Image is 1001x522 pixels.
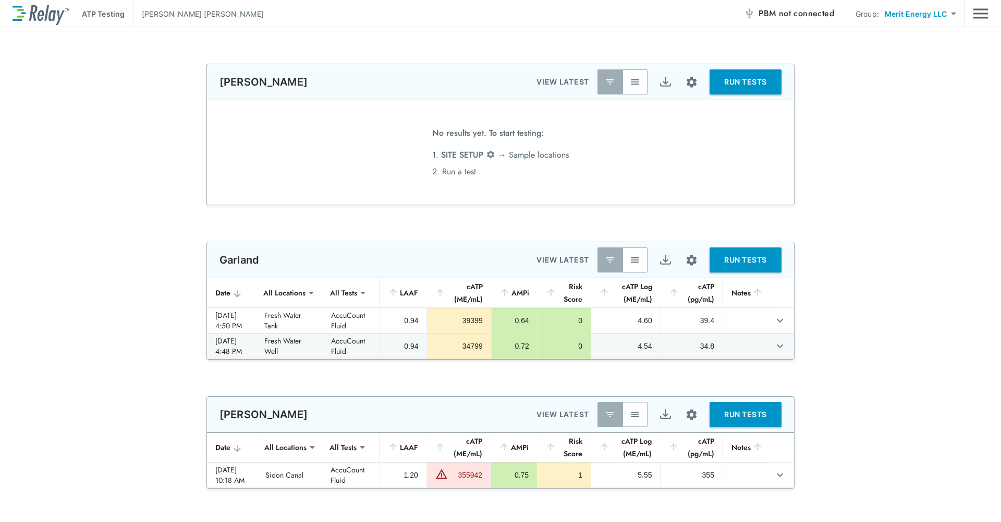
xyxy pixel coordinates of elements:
img: View All [630,77,640,87]
button: expand row [771,337,789,355]
img: Warning [435,468,448,480]
table: sticky table [207,433,794,488]
div: Notes [731,441,763,454]
div: 4.54 [600,341,652,351]
button: Main menu [973,4,988,23]
span: SITE SETUP [441,149,483,161]
span: not connected [779,7,834,19]
div: Risk Score [545,435,582,460]
img: Export Icon [659,76,672,89]
th: Date [207,278,256,308]
img: Offline Icon [744,8,754,19]
button: RUN TESTS [710,247,782,272]
div: 0 [546,315,582,326]
div: All Tests [322,437,364,458]
button: Site setup [678,401,705,429]
div: All Locations [256,282,313,303]
p: ATP Testing [82,8,125,19]
div: 0.94 [388,315,418,326]
div: 5.55 [600,470,652,480]
div: 34799 [435,341,482,351]
td: AccuCount Fluid [323,308,380,333]
p: [PERSON_NAME] [219,408,308,421]
img: Latest [605,409,615,420]
p: VIEW LATEST [536,254,589,266]
img: Settings Icon [685,76,698,89]
div: 0 [546,341,582,351]
div: 1.20 [388,470,418,480]
div: [DATE] 4:50 PM [215,310,248,331]
button: RUN TESTS [710,402,782,427]
button: expand row [771,466,789,484]
img: Latest [605,255,615,265]
li: 2. Run a test [432,163,569,180]
th: Date [207,433,257,462]
button: Export [653,402,678,427]
div: cATP Log (ME/mL) [599,280,652,305]
td: AccuCount Fluid [322,462,380,488]
img: Export Icon [659,408,672,421]
td: AccuCount Fluid [323,334,380,359]
img: Settings Icon [685,254,698,267]
div: 0.64 [500,315,529,326]
button: Export [653,247,678,272]
p: VIEW LATEST [536,76,589,88]
p: [PERSON_NAME] [PERSON_NAME] [142,8,264,19]
button: expand row [771,312,789,329]
div: cATP (ME/mL) [435,280,482,305]
span: PBM [759,6,834,21]
div: Notes [731,287,763,299]
div: 0.75 [499,470,529,480]
div: 0.94 [388,341,418,351]
div: cATP (ME/mL) [435,435,482,460]
div: cATP (pg/mL) [668,435,714,460]
iframe: Resource center [967,491,991,514]
button: PBM not connected [740,3,838,24]
img: Latest [605,77,615,87]
p: Group: [856,8,879,19]
div: 39.4 [669,315,714,326]
img: Settings Icon [685,408,698,421]
div: LAAF [388,441,418,454]
div: 0.72 [500,341,529,351]
td: Sidon Canal [257,462,322,488]
button: Export [653,69,678,94]
img: Export Icon [659,254,672,267]
td: Fresh Water Well [256,334,323,359]
div: 355 [669,470,714,480]
button: RUN TESTS [710,69,782,94]
img: LuminUltra Relay [13,3,69,25]
td: Fresh Water Tank [256,308,323,333]
button: Site setup [678,68,705,96]
div: Risk Score [546,280,582,305]
table: sticky table [207,278,794,359]
div: cATP Log (ME/mL) [599,435,652,460]
div: 34.8 [669,341,714,351]
div: 4.60 [600,315,652,326]
div: 355942 [450,470,482,480]
img: Drawer Icon [973,4,988,23]
div: All Tests [323,282,364,303]
img: Settings Icon [486,150,495,159]
div: [DATE] 10:18 AM [215,465,249,485]
div: cATP (pg/mL) [669,280,714,305]
img: View All [630,409,640,420]
button: Site setup [678,246,705,274]
p: [PERSON_NAME] [219,76,308,88]
div: AMPi [499,287,529,299]
img: View All [630,255,640,265]
div: AMPi [499,441,529,454]
div: 1 [546,470,582,480]
div: 39399 [435,315,482,326]
div: All Locations [257,437,314,458]
li: 1. → Sample locations [432,147,569,163]
div: [DATE] 4:48 PM [215,336,248,357]
p: VIEW LATEST [536,408,589,421]
span: No results yet. To start testing: [432,125,544,147]
div: LAAF [388,287,418,299]
p: Garland [219,254,259,266]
